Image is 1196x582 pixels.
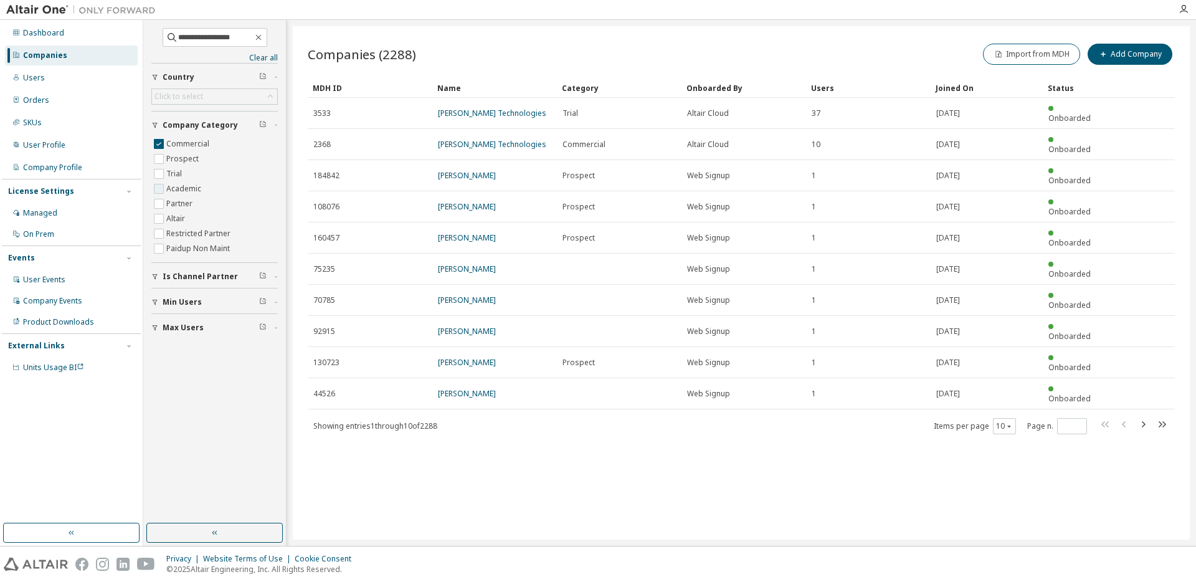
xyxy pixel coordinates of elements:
div: Status [1048,78,1100,98]
label: Partner [166,196,195,211]
span: [DATE] [936,171,960,181]
span: Clear filter [259,272,267,282]
span: Onboarded [1048,269,1091,279]
span: Onboarded [1048,206,1091,217]
span: 1 [812,233,816,243]
a: [PERSON_NAME] [438,170,496,181]
span: Onboarded [1048,393,1091,404]
div: On Prem [23,229,54,239]
span: 10 [812,140,820,150]
div: MDH ID [313,78,427,98]
div: Company Profile [23,163,82,173]
span: 37 [812,108,820,118]
span: Commercial [562,140,605,150]
span: 160457 [313,233,339,243]
span: [DATE] [936,233,960,243]
span: 1 [812,327,816,336]
label: Academic [166,181,204,196]
span: 1 [812,264,816,274]
span: Web Signup [687,171,730,181]
span: Onboarded [1048,113,1091,123]
img: linkedin.svg [116,558,130,571]
div: SKUs [23,118,42,128]
a: [PERSON_NAME] [438,232,496,243]
span: Onboarded [1048,300,1091,310]
span: 130723 [313,358,339,368]
span: [DATE] [936,108,960,118]
div: Managed [23,208,57,218]
span: Trial [562,108,578,118]
span: Altair Cloud [687,108,729,118]
div: Onboarded By [686,78,801,98]
span: Web Signup [687,202,730,212]
span: Web Signup [687,327,730,336]
div: Privacy [166,554,203,564]
button: 10 [996,421,1013,431]
span: Clear filter [259,323,267,333]
div: External Links [8,341,65,351]
span: [DATE] [936,327,960,336]
div: Joined On [936,78,1038,98]
div: Users [811,78,926,98]
span: 1 [812,295,816,305]
div: License Settings [8,186,74,196]
span: Web Signup [687,389,730,399]
label: Altair [166,211,187,226]
a: Clear all [151,53,278,63]
button: Min Users [151,289,278,316]
span: 1 [812,202,816,212]
span: [DATE] [936,202,960,212]
span: Onboarded [1048,362,1091,373]
label: Prospect [166,151,201,166]
span: Clear filter [259,72,267,82]
a: [PERSON_NAME] [438,295,496,305]
span: [DATE] [936,140,960,150]
img: Altair One [6,4,162,16]
img: youtube.svg [137,558,155,571]
label: Trial [166,166,184,181]
span: 1 [812,389,816,399]
span: Web Signup [687,264,730,274]
div: Company Events [23,296,82,306]
div: Click to select [152,89,277,104]
span: 2368 [313,140,331,150]
div: Name [437,78,552,98]
label: Restricted Partner [166,226,233,241]
a: [PERSON_NAME] [438,357,496,368]
button: Import from MDH [983,44,1080,65]
span: Web Signup [687,358,730,368]
div: Orders [23,95,49,105]
span: 108076 [313,202,339,212]
span: Showing entries 1 through 10 of 2288 [313,421,437,431]
span: Onboarded [1048,237,1091,248]
div: User Events [23,275,65,285]
span: Prospect [562,233,595,243]
span: [DATE] [936,264,960,274]
span: Units Usage BI [23,362,84,373]
span: Onboarded [1048,175,1091,186]
span: 184842 [313,171,339,181]
div: Website Terms of Use [203,554,295,564]
span: Prospect [562,202,595,212]
span: Prospect [562,171,595,181]
span: Min Users [163,297,202,307]
span: Items per page [934,418,1016,434]
span: Altair Cloud [687,140,729,150]
span: Companies (2288) [308,45,416,63]
span: 92915 [313,327,335,336]
div: Product Downloads [23,317,94,327]
a: [PERSON_NAME] [438,326,496,336]
span: 1 [812,358,816,368]
img: facebook.svg [75,558,88,571]
span: Is Channel Partner [163,272,238,282]
button: Is Channel Partner [151,263,278,290]
span: [DATE] [936,358,960,368]
span: 3533 [313,108,331,118]
span: Company Category [163,120,238,130]
div: Events [8,253,35,263]
div: Cookie Consent [295,554,359,564]
button: Country [151,64,278,91]
span: Prospect [562,358,595,368]
span: Clear filter [259,120,267,130]
span: Onboarded [1048,331,1091,341]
